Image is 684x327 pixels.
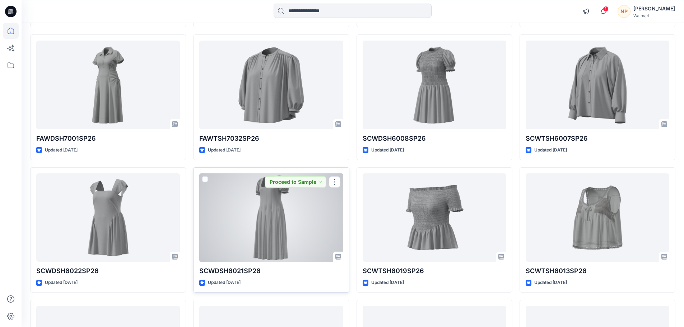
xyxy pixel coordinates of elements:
div: NP [618,5,631,18]
p: SCWDSH6021SP26 [199,266,343,276]
p: Updated [DATE] [371,146,404,154]
span: 1 [603,6,609,12]
p: Updated [DATE] [371,279,404,286]
div: [PERSON_NAME] [633,4,675,13]
p: FAWTSH7032SP26 [199,134,343,144]
p: Updated [DATE] [534,279,567,286]
p: SCWDSH6022SP26 [36,266,180,276]
a: SCWDSH6021SP26 [199,173,343,262]
p: FAWDSH7001SP26 [36,134,180,144]
a: SCWDSH6022SP26 [36,173,180,262]
a: SCWDSH6008SP26 [363,41,506,129]
p: Updated [DATE] [534,146,567,154]
a: SCWTSH6007SP26 [526,41,669,129]
a: FAWDSH7001SP26 [36,41,180,129]
p: Updated [DATE] [45,279,78,286]
a: SCWTSH6019SP26 [363,173,506,262]
p: SCWTSH6013SP26 [526,266,669,276]
p: Updated [DATE] [45,146,78,154]
p: Updated [DATE] [208,279,241,286]
p: Updated [DATE] [208,146,241,154]
div: Walmart [633,13,675,18]
a: SCWTSH6013SP26 [526,173,669,262]
p: SCWTSH6007SP26 [526,134,669,144]
p: SCWTSH6019SP26 [363,266,506,276]
p: SCWDSH6008SP26 [363,134,506,144]
a: FAWTSH7032SP26 [199,41,343,129]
